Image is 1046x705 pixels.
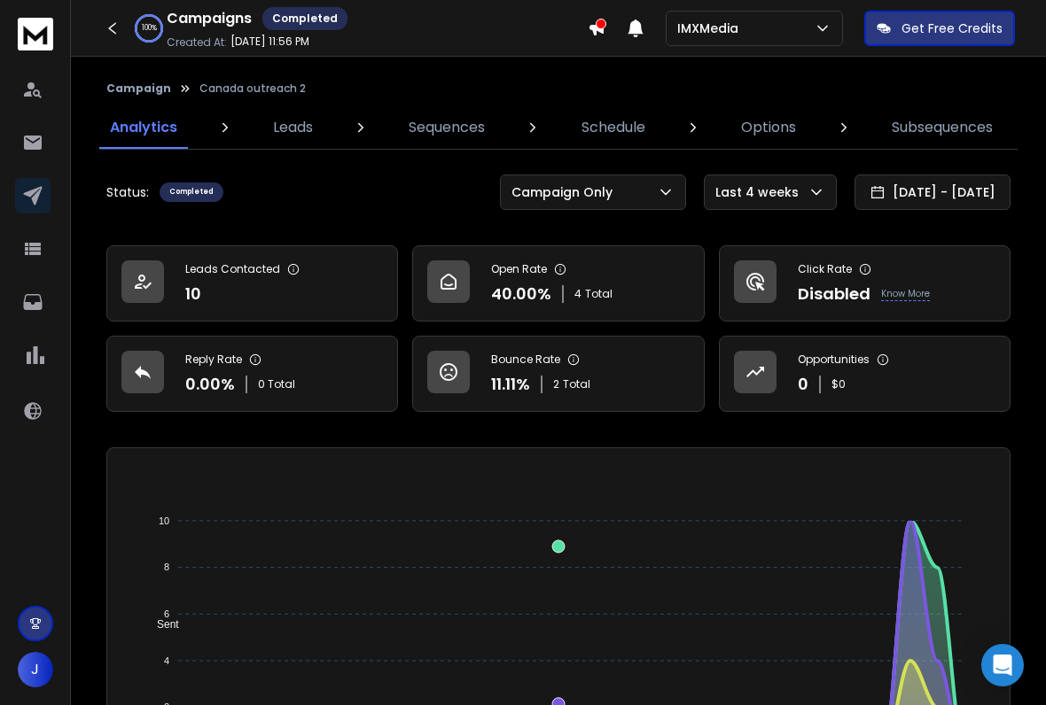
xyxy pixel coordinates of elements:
[741,117,796,138] p: Options
[491,282,551,306] p: 40.00 %
[230,35,309,49] p: [DATE] 11:56 PM
[99,106,188,149] a: Analytics
[798,372,808,397] p: 0
[491,262,547,276] p: Open Rate
[273,117,313,138] p: Leads
[106,183,149,201] p: Status:
[142,23,157,34] p: 100 %
[491,352,560,367] p: Bounce Rate
[144,618,179,631] span: Sent
[164,562,169,572] tspan: 8
[563,377,590,391] span: Total
[110,117,177,138] p: Analytics
[167,35,227,50] p: Created At:
[902,19,1003,37] p: Get Free Credits
[864,11,1015,46] button: Get Free Credits
[185,262,280,276] p: Leads Contacted
[262,106,324,149] a: Leads
[553,377,559,391] span: 2
[398,106,496,149] a: Sequences
[185,352,242,367] p: Reply Rate
[798,352,870,367] p: Opportunities
[258,377,295,391] p: 0 Total
[881,106,1003,149] a: Subsequences
[730,106,807,149] a: Options
[585,287,613,301] span: Total
[185,282,201,306] p: 10
[981,644,1024,686] div: Open Intercom Messenger
[185,372,235,397] p: 0.00 %
[106,336,398,412] a: Reply Rate0.00%0 Total
[262,7,347,30] div: Completed
[106,245,398,322] a: Leads Contacted10
[881,287,930,301] p: Know More
[855,174,1011,210] button: [DATE] - [DATE]
[409,117,485,138] p: Sequences
[167,8,252,29] h1: Campaigns
[719,336,1011,412] a: Opportunities0$0
[164,608,169,619] tspan: 6
[574,287,582,301] span: 4
[412,245,704,322] a: Open Rate40.00%4Total
[511,183,620,201] p: Campaign Only
[199,81,306,96] p: Canada outreach 2
[18,18,53,50] img: logo
[571,106,656,149] a: Schedule
[798,282,870,306] p: Disabled
[18,652,53,687] button: J
[715,183,806,201] p: Last 4 weeks
[160,182,223,202] div: Completed
[831,377,846,391] p: $ 0
[798,262,852,276] p: Click Rate
[164,655,169,666] tspan: 4
[892,117,993,138] p: Subsequences
[719,245,1011,322] a: Click RateDisabledKnow More
[159,515,169,526] tspan: 10
[491,372,530,397] p: 11.11 %
[677,19,745,37] p: IMXMedia
[582,117,645,138] p: Schedule
[106,81,171,96] button: Campaign
[412,336,704,412] a: Bounce Rate11.11%2Total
